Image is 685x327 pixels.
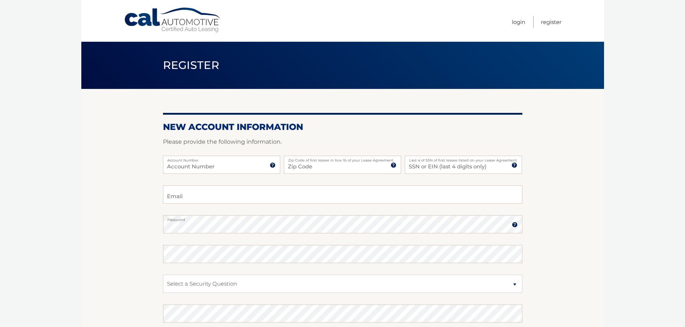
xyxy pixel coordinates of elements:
span: Register [163,58,220,72]
label: Account Number [163,156,280,162]
input: Email [163,185,522,204]
a: Register [541,16,562,28]
img: tooltip.svg [270,162,276,168]
input: Zip Code [284,156,401,174]
h2: New Account Information [163,122,522,132]
label: Password [163,215,522,221]
input: Account Number [163,156,280,174]
img: tooltip.svg [512,222,518,228]
a: Cal Automotive [124,7,222,33]
img: tooltip.svg [511,162,517,168]
img: tooltip.svg [391,162,396,168]
label: Last 4 of SSN of first lessee listed on your Lease Agreement [405,156,522,162]
p: Please provide the following information. [163,137,522,147]
a: Login [512,16,525,28]
label: Zip Code of first lessee in box 1b of your Lease Agreement [284,156,401,162]
input: SSN or EIN (last 4 digits only) [405,156,522,174]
